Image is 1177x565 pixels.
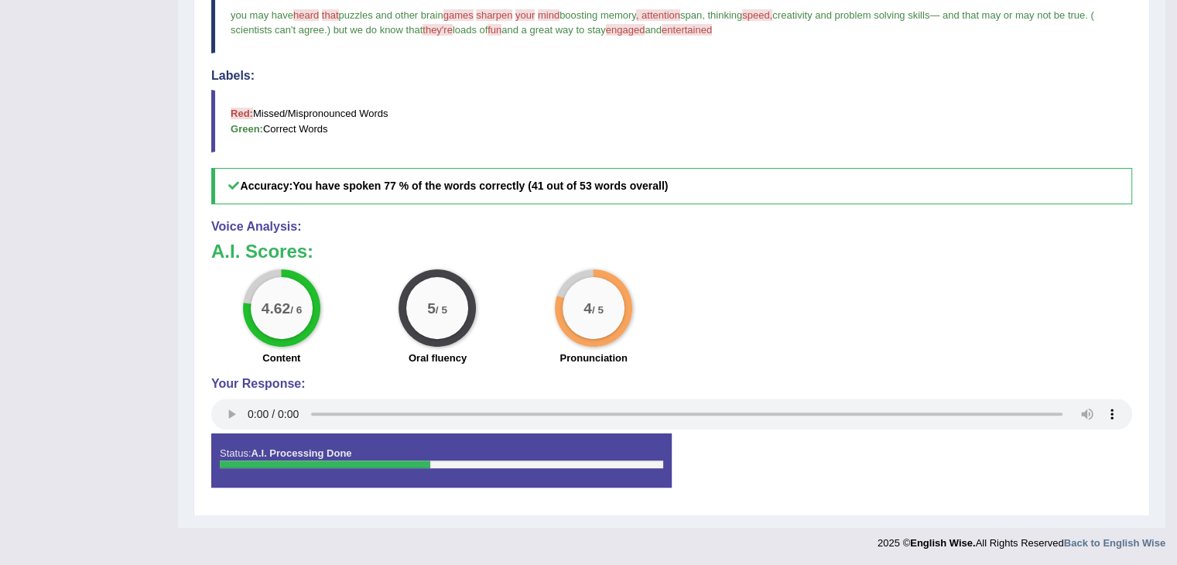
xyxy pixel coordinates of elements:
span: mind [538,9,559,21]
b: Green: [231,123,263,135]
span: span [680,9,702,21]
span: speed, [742,9,772,21]
span: and a great way to stay [501,24,605,36]
label: Pronunciation [559,351,627,365]
div: Status: [211,433,672,488]
label: Content [262,351,300,365]
big: 4.62 [262,300,290,317]
b: A.I. Scores: [211,241,313,262]
span: loads of [453,24,488,36]
big: 5 [428,300,436,317]
h4: Voice Analysis: [211,220,1132,234]
span: fun [488,24,501,36]
span: but we do know that [334,24,423,36]
small: / 6 [290,303,302,315]
a: Back to English Wise [1064,537,1165,549]
span: puzzles and other brain [339,9,443,21]
span: , attention [636,9,680,21]
span: scientists can't agree [231,24,324,36]
div: 2025 © All Rights Reserved [878,528,1165,550]
span: boosting memory [559,9,636,21]
h4: Your Response: [211,377,1132,391]
blockquote: Missed/Mispronounced Words Correct Words [211,90,1132,152]
span: and [645,24,662,36]
strong: A.I. Processing Done [251,447,351,459]
label: Oral fluency [409,351,467,365]
span: and that may or may not be true [943,9,1085,21]
span: sharpen [476,9,512,21]
h5: Accuracy: [211,168,1132,204]
span: they're [423,24,453,36]
span: that [322,9,339,21]
span: , [702,9,705,21]
strong: English Wise. [910,537,975,549]
span: entertained [662,24,712,36]
span: your [515,9,535,21]
big: 4 [583,300,592,317]
b: You have spoken 77 % of the words correctly (41 out of 53 words overall) [293,180,668,192]
span: thinking [707,9,742,21]
span: .) [324,24,330,36]
span: engaged [606,24,645,36]
small: / 5 [436,303,447,315]
span: — [929,9,939,21]
small: / 5 [592,303,604,315]
span: heard [293,9,319,21]
span: . ( [1085,9,1094,21]
span: creativity and problem solving skills [772,9,929,21]
span: games [443,9,474,21]
b: Red: [231,108,253,119]
span: you may have [231,9,293,21]
h4: Labels: [211,69,1132,83]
